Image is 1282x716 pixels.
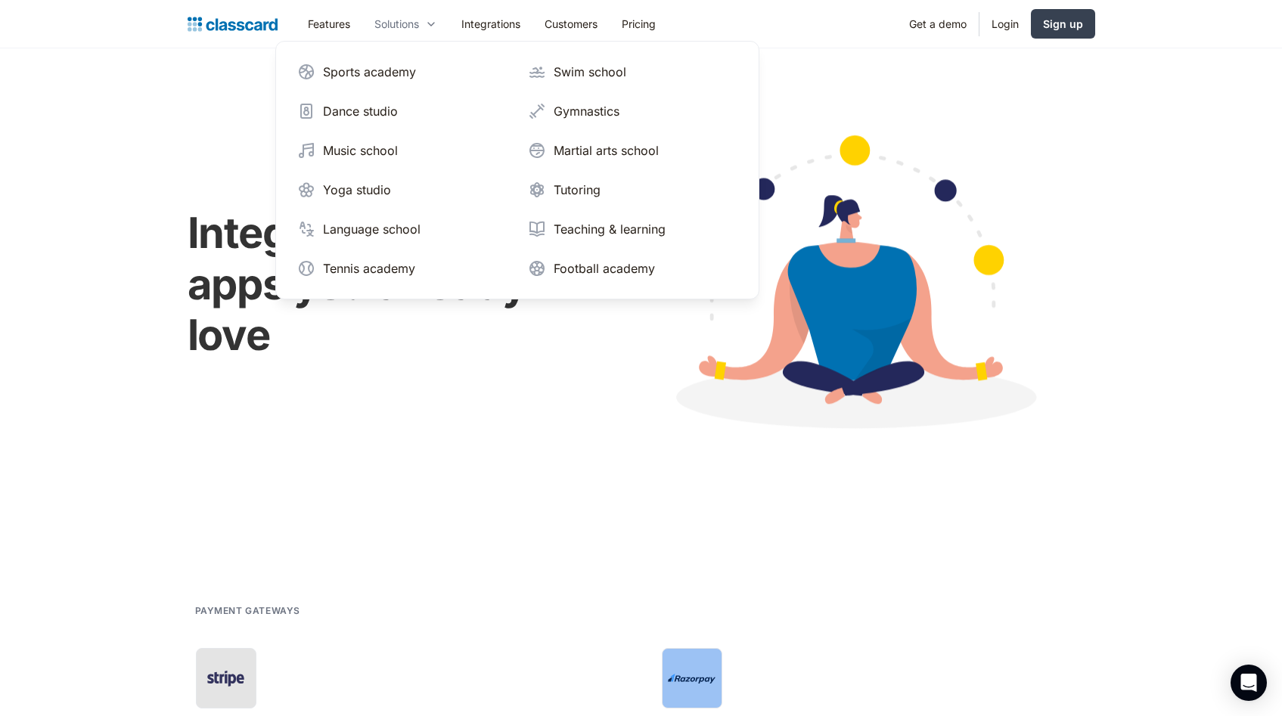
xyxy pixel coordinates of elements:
div: Open Intercom Messenger [1231,665,1267,701]
div: Martial arts school [554,141,659,160]
a: Customers [532,7,610,41]
div: Tennis academy [323,259,415,277]
a: Integrations [449,7,532,41]
div: Solutions [374,16,419,32]
img: Cartoon image showing connected apps [610,106,1095,469]
a: Yoga studio [291,175,513,205]
a: Get a demo [897,7,979,41]
div: Sign up [1043,16,1083,32]
a: Music school [291,135,513,166]
a: Swim school [522,57,743,87]
div: Swim school [554,63,626,81]
a: Sports academy [291,57,513,87]
img: Razorpay [668,674,716,684]
div: Tutoring [554,181,601,199]
a: Dance studio [291,96,513,126]
div: Teaching & learning [554,220,666,238]
nav: Solutions [275,41,759,299]
div: Language school [323,220,421,238]
a: Language school [291,214,513,244]
div: Gymnastics [554,102,619,120]
a: Tennis academy [291,253,513,284]
a: Sign up [1031,9,1095,39]
a: Login [979,7,1031,41]
h2: Payment gateways [195,603,301,618]
a: Pricing [610,7,668,41]
img: Stripe [202,667,250,690]
div: Solutions [362,7,449,41]
div: Football academy [554,259,655,277]
a: Martial arts school [522,135,743,166]
a: Football academy [522,253,743,284]
a: Gymnastics [522,96,743,126]
div: Sports academy [323,63,416,81]
a: Tutoring [522,175,743,205]
div: Yoga studio [323,181,391,199]
h1: Integrates with apps you already love [188,208,580,361]
div: Music school [323,141,398,160]
div: Dance studio [323,102,398,120]
a: Teaching & learning [522,214,743,244]
a: home [188,14,278,35]
a: Features [296,7,362,41]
